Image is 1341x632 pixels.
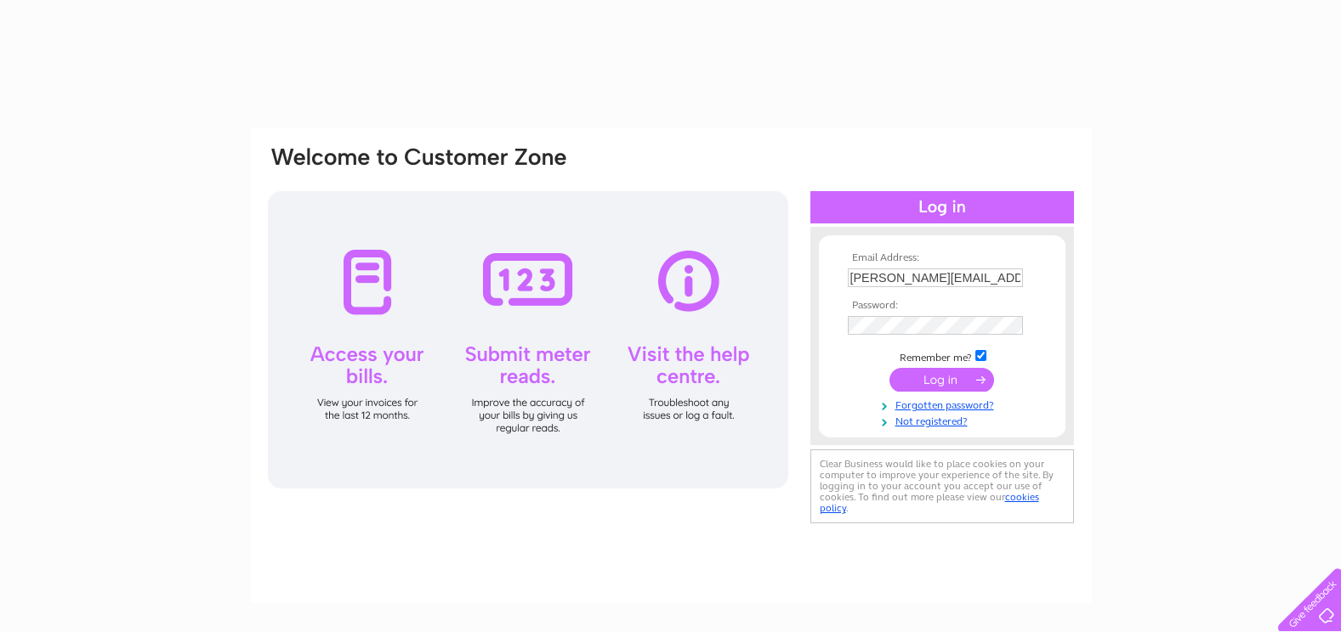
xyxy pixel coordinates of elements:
div: Clear Business would like to place cookies on your computer to improve your experience of the sit... [810,449,1074,523]
a: cookies policy [820,491,1039,514]
input: Submit [889,368,994,392]
th: Password: [844,300,1041,312]
th: Email Address: [844,252,1041,264]
td: Remember me? [844,347,1041,364]
a: Not registered? [848,412,1041,428]
a: Forgotten password? [848,396,1041,412]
